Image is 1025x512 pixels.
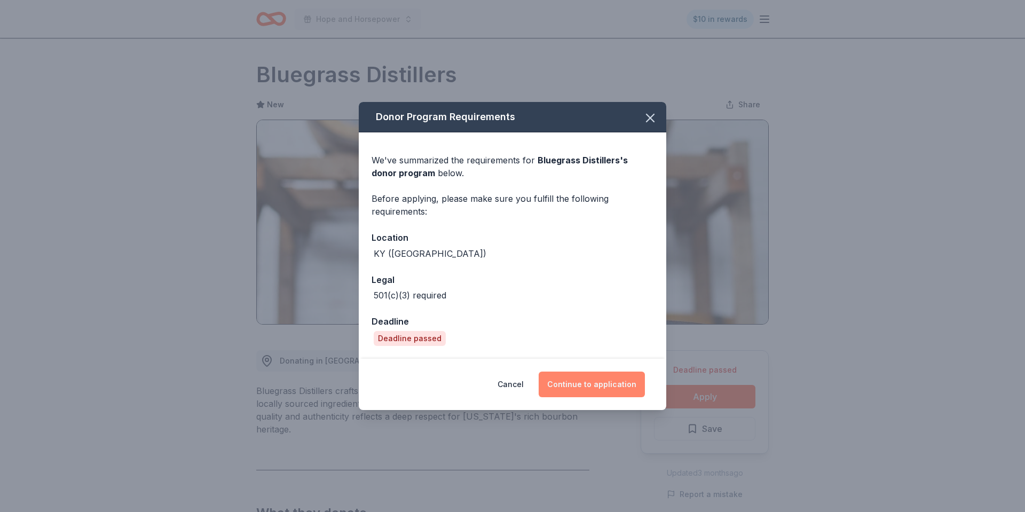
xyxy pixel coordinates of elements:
div: Legal [372,273,653,287]
div: 501(c)(3) required [374,289,446,302]
div: Donor Program Requirements [359,102,666,132]
div: We've summarized the requirements for below. [372,154,653,179]
div: Deadline passed [374,331,446,346]
button: Cancel [498,372,524,397]
div: Deadline [372,314,653,328]
div: KY ([GEOGRAPHIC_DATA]) [374,247,486,260]
button: Continue to application [539,372,645,397]
div: Location [372,231,653,245]
div: Before applying, please make sure you fulfill the following requirements: [372,192,653,218]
